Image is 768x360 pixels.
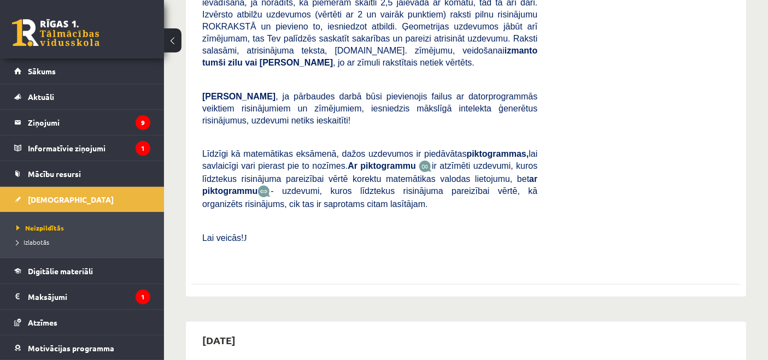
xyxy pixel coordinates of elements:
[419,160,432,173] img: JfuEzvunn4EvwAAAAASUVORK5CYII=
[202,161,537,196] span: ir atzīmēti uzdevumi, kuros līdztekus risinājuma pareizībai vērtē korektu matemātikas valodas lie...
[202,149,537,170] span: Līdzīgi kā matemātikas eksāmenā, dažos uzdevumos ir piedāvātas lai savlaicīgi vari pierast pie to...
[28,266,93,276] span: Digitālie materiāli
[257,185,271,198] img: wKvN42sLe3LLwAAAABJRU5ErkJggg==
[14,135,150,161] a: Informatīvie ziņojumi1
[16,223,64,232] span: Neizpildītās
[28,284,150,309] legend: Maksājumi
[14,110,150,135] a: Ziņojumi9
[28,66,56,76] span: Sākums
[28,110,150,135] legend: Ziņojumi
[28,194,114,204] span: [DEMOGRAPHIC_DATA]
[16,223,153,233] a: Neizpildītās
[28,317,57,327] span: Atzīmes
[202,92,537,125] span: , ja pārbaudes darbā būsi pievienojis failus ar datorprogrammās veiktiem risinājumiem un zīmējumi...
[348,161,416,170] b: Ar piktogrammu
[14,58,150,84] a: Sākums
[28,169,81,179] span: Mācību resursi
[202,92,275,101] span: [PERSON_NAME]
[14,284,150,309] a: Maksājumi1
[202,186,537,209] span: - uzdevumi, kuros līdztekus risinājuma pareizībai vērtē, kā organizēts risinājums, cik tas ir sap...
[202,58,333,67] b: tumši zilu vai [PERSON_NAME]
[136,141,150,156] i: 1
[16,238,49,246] span: Izlabotās
[14,84,150,109] a: Aktuāli
[28,92,54,102] span: Aktuāli
[191,327,247,353] h2: [DATE]
[28,135,150,161] legend: Informatīvie ziņojumi
[244,233,247,243] span: J
[136,115,150,130] i: 9
[14,310,150,335] a: Atzīmes
[16,237,153,247] a: Izlabotās
[202,233,244,243] span: Lai veicās!
[505,46,537,55] b: izmanto
[14,187,150,212] a: [DEMOGRAPHIC_DATA]
[28,343,114,353] span: Motivācijas programma
[467,149,529,158] b: piktogrammas,
[14,258,150,284] a: Digitālie materiāli
[12,19,99,46] a: Rīgas 1. Tālmācības vidusskola
[136,290,150,304] i: 1
[14,161,150,186] a: Mācību resursi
